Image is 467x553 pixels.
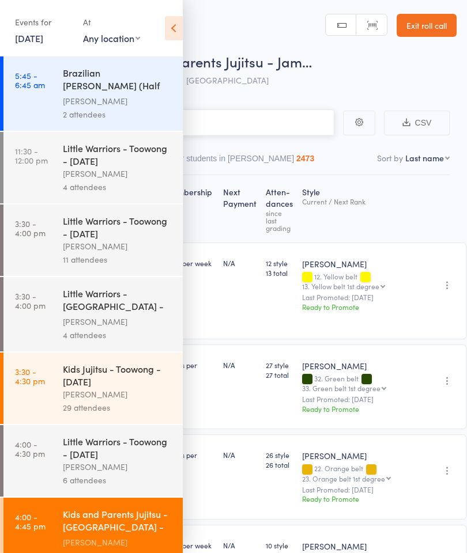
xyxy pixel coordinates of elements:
[63,240,173,253] div: [PERSON_NAME]
[302,302,420,312] div: Ready to Promote
[15,219,46,237] time: 3:30 - 4:00 pm
[15,367,45,385] time: 3:30 - 4:30 pm
[266,258,293,268] span: 12 style
[302,464,420,482] div: 22. Orange belt
[63,108,173,121] div: 2 attendees
[63,287,173,315] div: Little Warriors - [GEOGRAPHIC_DATA] - [DATE]
[223,258,257,268] div: N/A
[302,494,420,503] div: Ready to Promote
[302,258,420,270] div: [PERSON_NAME]
[63,435,173,460] div: Little Warriors - Toowong - [DATE]
[83,13,140,32] div: At
[3,204,183,276] a: 3:30 -4:00 pmLittle Warriors - Toowong - [DATE][PERSON_NAME]11 attendees
[266,268,293,278] span: 13 total
[63,167,173,180] div: [PERSON_NAME]
[219,180,261,237] div: Next Payment
[165,258,214,268] div: 1 day per week
[15,512,46,531] time: 4:00 - 4:45 pm
[63,253,173,266] div: 11 attendees
[266,450,293,460] span: 26 style
[165,360,214,380] div: 2 days per week
[223,360,257,370] div: N/A
[3,277,183,351] a: 3:30 -4:00 pmLittle Warriors - [GEOGRAPHIC_DATA] - [DATE][PERSON_NAME]4 attendees
[223,450,257,460] div: N/A
[63,388,173,401] div: [PERSON_NAME]
[302,374,420,392] div: 32. Green belt
[63,142,173,167] div: Little Warriors - Toowong - [DATE]
[302,272,420,290] div: 12. Yellow belt
[63,362,173,388] div: Kids Jujitsu - Toowong - [DATE]
[160,180,219,237] div: Membership
[63,507,173,536] div: Kids and Parents Jujitsu - [GEOGRAPHIC_DATA] - Frid...
[15,71,45,89] time: 5:45 - 6:45 am
[63,328,173,342] div: 4 attendees
[15,146,48,165] time: 11:30 - 12:00 pm
[186,74,269,86] span: [GEOGRAPHIC_DATA]
[302,395,420,403] small: Last Promoted: [DATE]
[266,460,293,469] span: 26 total
[63,66,173,94] div: Brazilian [PERSON_NAME] (Half Guard) - Toowong - [DATE]
[15,440,45,458] time: 4:00 - 4:30 pm
[302,384,381,392] div: 33. Green belt 1st degree
[302,450,420,461] div: [PERSON_NAME]
[266,360,293,370] span: 27 style
[3,353,183,424] a: 3:30 -4:30 pmKids Jujitsu - Toowong - [DATE][PERSON_NAME]29 attendees
[261,180,297,237] div: Atten­dances
[266,540,293,550] span: 10 style
[63,536,173,549] div: [PERSON_NAME]
[15,291,46,310] time: 3:30 - 4:00 pm
[165,540,214,550] div: 1 day per week
[266,370,293,380] span: 27 total
[3,56,183,131] a: 5:45 -6:45 amBrazilian [PERSON_NAME] (Half Guard) - Toowong - [DATE][PERSON_NAME]2 attendees
[63,401,173,414] div: 29 attendees
[3,132,183,203] a: 11:30 -12:00 pmLittle Warriors - Toowong - [DATE][PERSON_NAME]4 attendees
[15,13,71,32] div: Events for
[297,180,424,237] div: Style
[15,32,43,44] a: [DATE]
[3,425,183,497] a: 4:00 -4:30 pmLittle Warriors - Toowong - [DATE][PERSON_NAME]6 attendees
[302,198,420,205] div: Current / Next Rank
[63,94,173,108] div: [PERSON_NAME]
[114,52,312,71] span: Kids and Parents Jujitsu - Jam…
[296,154,314,163] div: 2473
[302,360,420,372] div: [PERSON_NAME]
[302,475,385,482] div: 23. Orange belt 1st degree
[63,180,173,194] div: 4 attendees
[266,209,293,232] div: since last grading
[302,404,420,414] div: Ready to Promote
[63,315,173,328] div: [PERSON_NAME]
[302,486,420,494] small: Last Promoted: [DATE]
[302,540,420,552] div: [PERSON_NAME]
[63,214,173,240] div: Little Warriors - Toowong - [DATE]
[63,474,173,487] div: 6 attendees
[83,32,140,44] div: Any location
[164,148,314,175] button: Other students in [PERSON_NAME]2473
[384,111,450,135] button: CSV
[377,152,403,164] label: Sort by
[302,293,420,301] small: Last Promoted: [DATE]
[397,14,457,37] a: Exit roll call
[405,152,444,164] div: Last name
[302,282,379,290] div: 13. Yellow belt 1st degree
[63,460,173,474] div: [PERSON_NAME]
[165,450,214,469] div: 2 days per week
[223,540,257,550] div: N/A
